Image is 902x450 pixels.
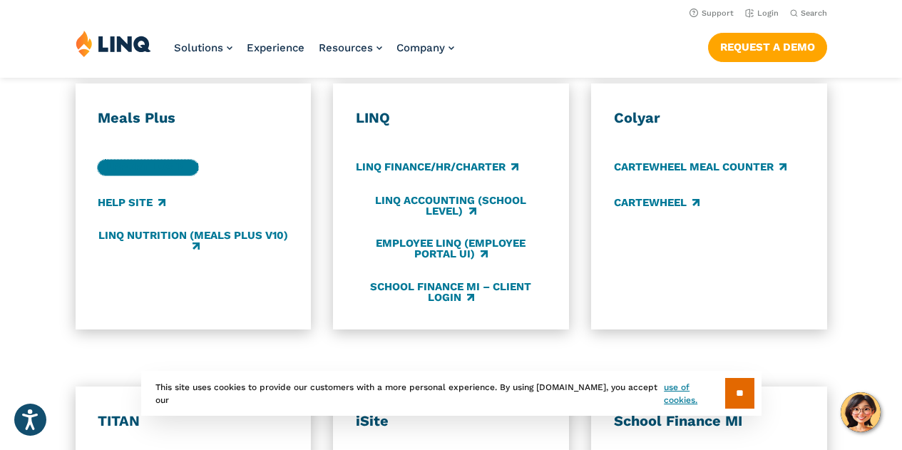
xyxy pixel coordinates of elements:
[614,109,804,128] h3: Colyar
[841,392,881,432] button: Hello, have a question? Let’s chat.
[708,33,827,61] a: Request a Demo
[98,160,198,175] a: Support Login
[98,195,165,210] a: Help Site
[396,41,454,54] a: Company
[614,160,786,175] a: CARTEWHEEL Meal Counter
[174,41,232,54] a: Solutions
[356,237,546,261] a: Employee LINQ (Employee Portal UI)
[356,195,546,218] a: LINQ Accounting (school level)
[356,280,546,304] a: School Finance MI – Client Login
[319,41,382,54] a: Resources
[356,160,518,175] a: LINQ Finance/HR/Charter
[98,109,288,128] h3: Meals Plus
[247,41,304,54] a: Experience
[174,30,454,77] nav: Primary Navigation
[790,8,827,19] button: Open Search Bar
[98,230,288,253] a: LINQ Nutrition (Meals Plus v10)
[76,30,151,57] img: LINQ | K‑12 Software
[319,41,373,54] span: Resources
[174,41,223,54] span: Solutions
[708,30,827,61] nav: Button Navigation
[356,109,546,128] h3: LINQ
[690,9,734,18] a: Support
[141,371,762,416] div: This site uses cookies to provide our customers with a more personal experience. By using [DOMAIN...
[801,9,827,18] span: Search
[396,41,445,54] span: Company
[664,381,724,406] a: use of cookies.
[614,195,699,210] a: CARTEWHEEL
[745,9,779,18] a: Login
